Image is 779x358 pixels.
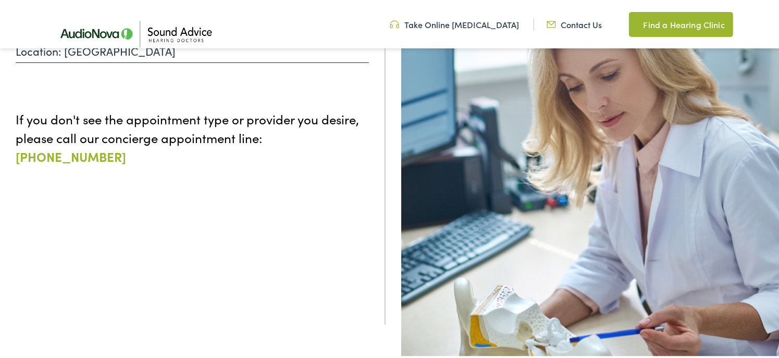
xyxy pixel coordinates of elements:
p: Location: [GEOGRAPHIC_DATA] [16,39,369,61]
a: Take Online [MEDICAL_DATA] [390,17,520,29]
img: Headphone icon in a unique green color, suggesting audio-related services or features. [390,17,399,29]
a: Contact Us [547,17,602,29]
a: [PHONE_NUMBER] [16,146,126,163]
img: Icon representing mail communication in a unique green color, indicative of contact or communicat... [547,17,556,29]
p: If you don't see the appointment type or provider you desire, please call our concierge appointme... [16,108,369,164]
a: Find a Hearing Clinic [629,10,733,35]
img: Map pin icon in a unique green color, indicating location-related features or services. [629,17,638,29]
